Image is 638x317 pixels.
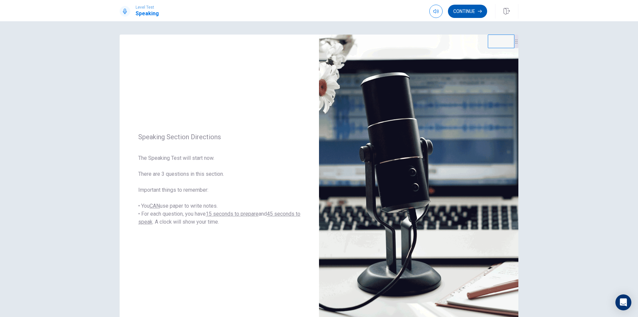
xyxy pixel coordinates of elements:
span: Level Test [136,5,159,10]
span: The Speaking Test will start now. There are 3 questions in this section. Important things to reme... [138,154,300,226]
h1: Speaking [136,10,159,18]
u: 15 seconds to prepare [206,211,259,217]
span: Speaking Section Directions [138,133,300,141]
u: CAN [150,203,160,209]
div: Open Intercom Messenger [615,294,631,310]
button: Continue [448,5,487,18]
